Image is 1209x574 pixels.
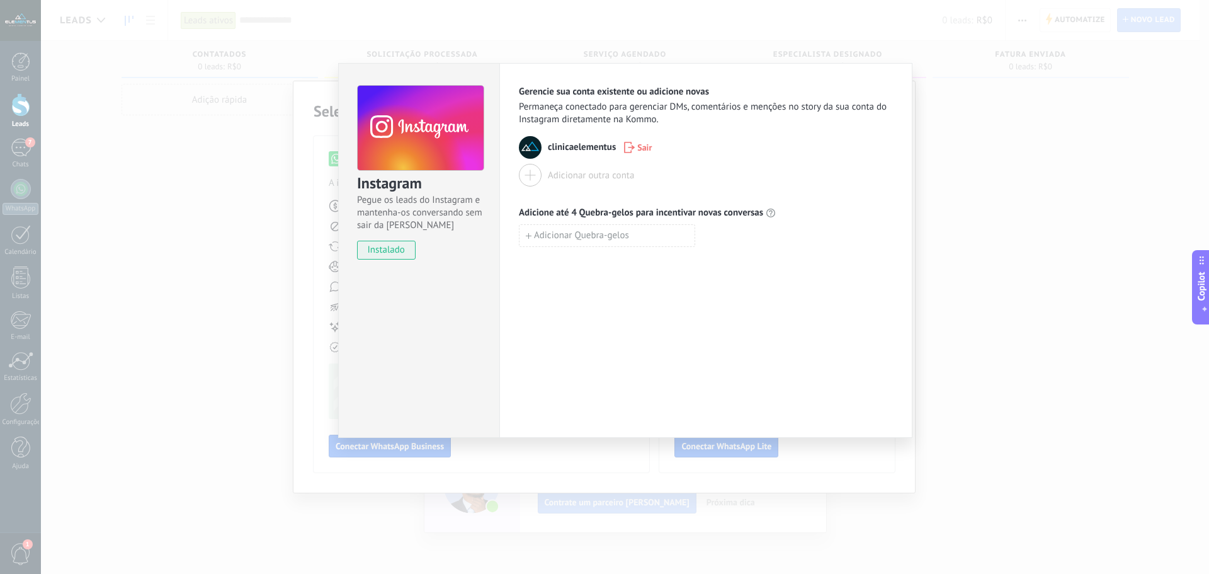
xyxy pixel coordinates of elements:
button: Adicionar outra conta [519,164,634,187]
img: Avatar [519,136,542,159]
span: Adicionar Quebra-gelos [534,231,629,240]
span: Adicione até 4 Quebra-gelos para incentivar novas conversas [519,207,763,219]
span: Pegue os leads do Instagram e mantenha-os conversando sem sair da [PERSON_NAME] [357,194,483,232]
button: Adicionar Quebra-gelos [519,224,695,247]
span: Gerencie sua conta existente ou adicione novas [519,86,709,98]
span: Sair [637,143,652,152]
button: Sair [618,138,657,157]
span: Permaneça conectado para gerenciar DMs, comentários e menções no story da sua conta do Instagram ... [519,101,893,126]
span: Copilot [1195,272,1208,301]
span: instalado [358,241,415,260]
div: Adicionar outra conta [548,169,634,181]
span: clinicaelementus [548,141,616,154]
h3: Instagram [357,173,483,194]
